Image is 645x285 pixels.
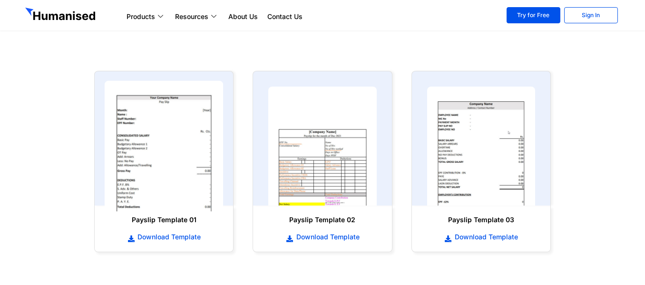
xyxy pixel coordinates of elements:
a: About Us [224,11,263,22]
img: payslip template [427,87,535,206]
a: Download Template [104,232,224,242]
img: payslip template [268,87,376,206]
a: Try for Free [507,7,560,23]
span: Download Template [135,232,201,242]
a: Sign In [564,7,618,23]
img: GetHumanised Logo [25,8,98,23]
h6: Payslip Template 01 [104,215,224,225]
a: Products [122,11,170,22]
span: Download Template [452,232,518,242]
a: Download Template [421,232,541,242]
h6: Payslip Template 03 [421,215,541,225]
img: payslip template [105,81,224,212]
a: Download Template [263,232,382,242]
a: Resources [170,11,224,22]
h6: Payslip Template 02 [263,215,382,225]
span: Download Template [294,232,360,242]
a: Contact Us [263,11,307,22]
